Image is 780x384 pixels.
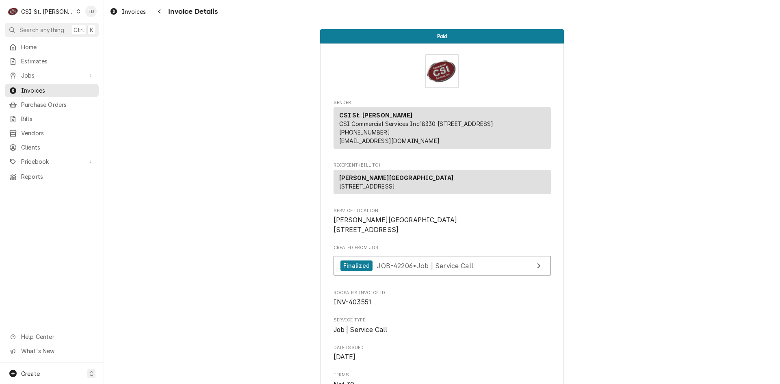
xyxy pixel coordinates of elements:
img: Logo [425,54,459,88]
span: Recipient (Bill To) [334,162,551,169]
span: Vendors [21,129,95,137]
div: Date Issued [334,345,551,362]
a: Home [5,40,99,54]
span: INV-403551 [334,298,372,306]
span: Create [21,370,40,377]
span: Home [21,43,95,51]
span: Job | Service Call [334,326,388,334]
span: Date Issued [334,352,551,362]
span: Ctrl [74,26,84,34]
button: Navigate back [153,5,166,18]
span: Service Location [334,208,551,214]
div: Finalized [340,260,373,271]
a: Estimates [5,54,99,68]
div: Tim Devereux's Avatar [85,6,97,17]
div: CSI St. [PERSON_NAME] [21,7,74,16]
span: Invoices [122,7,146,16]
span: Purchase Orders [21,100,95,109]
div: Created From Job [334,245,551,280]
span: Bills [21,115,95,123]
span: Clients [21,143,95,152]
span: Invoice Details [166,6,217,17]
div: TD [85,6,97,17]
a: [PHONE_NUMBER] [339,129,390,136]
div: Service Type [334,317,551,334]
span: C [89,369,93,378]
span: Estimates [21,57,95,65]
a: Vendors [5,126,99,140]
button: Search anythingCtrlK [5,23,99,37]
a: Go to Jobs [5,69,99,82]
span: What's New [21,347,94,355]
span: Sender [334,100,551,106]
span: [DATE] [334,353,356,361]
div: Roopairs Invoice ID [334,290,551,307]
div: Status [320,29,564,43]
span: Pricebook [21,157,82,166]
span: Roopairs Invoice ID [334,297,551,307]
span: JOB-42206 • Job | Service Call [377,261,473,269]
a: Bills [5,112,99,126]
span: CSI Commercial Services Inc18330 [STREET_ADDRESS] [339,120,494,127]
strong: [PERSON_NAME][GEOGRAPHIC_DATA] [339,174,454,181]
span: Invoices [21,86,95,95]
span: Service Type [334,325,551,335]
span: Search anything [19,26,64,34]
span: Date Issued [334,345,551,351]
strong: CSI St. [PERSON_NAME] [339,112,412,119]
a: Go to What's New [5,344,99,358]
a: Go to Help Center [5,330,99,343]
span: [STREET_ADDRESS] [339,183,395,190]
span: Service Type [334,317,551,323]
span: [PERSON_NAME][GEOGRAPHIC_DATA] [STREET_ADDRESS] [334,216,457,234]
span: Jobs [21,71,82,80]
div: Sender [334,107,551,152]
span: Help Center [21,332,94,341]
span: Roopairs Invoice ID [334,290,551,296]
span: Paid [437,34,447,39]
a: [EMAIL_ADDRESS][DOMAIN_NAME] [339,137,440,144]
div: CSI St. Louis's Avatar [7,6,19,17]
div: C [7,6,19,17]
div: Recipient (Bill To) [334,170,551,197]
a: Invoices [5,84,99,97]
a: Invoices [106,5,149,18]
div: Invoice Sender [334,100,551,152]
a: Reports [5,170,99,183]
a: View Job [334,256,551,276]
a: Purchase Orders [5,98,99,111]
a: Go to Pricebook [5,155,99,168]
span: Reports [21,172,95,181]
span: K [90,26,93,34]
div: Recipient (Bill To) [334,170,551,194]
span: Created From Job [334,245,551,251]
span: Terms [334,372,551,378]
div: Service Location [334,208,551,235]
a: Clients [5,141,99,154]
span: Service Location [334,215,551,234]
div: Invoice Recipient [334,162,551,198]
div: Sender [334,107,551,149]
